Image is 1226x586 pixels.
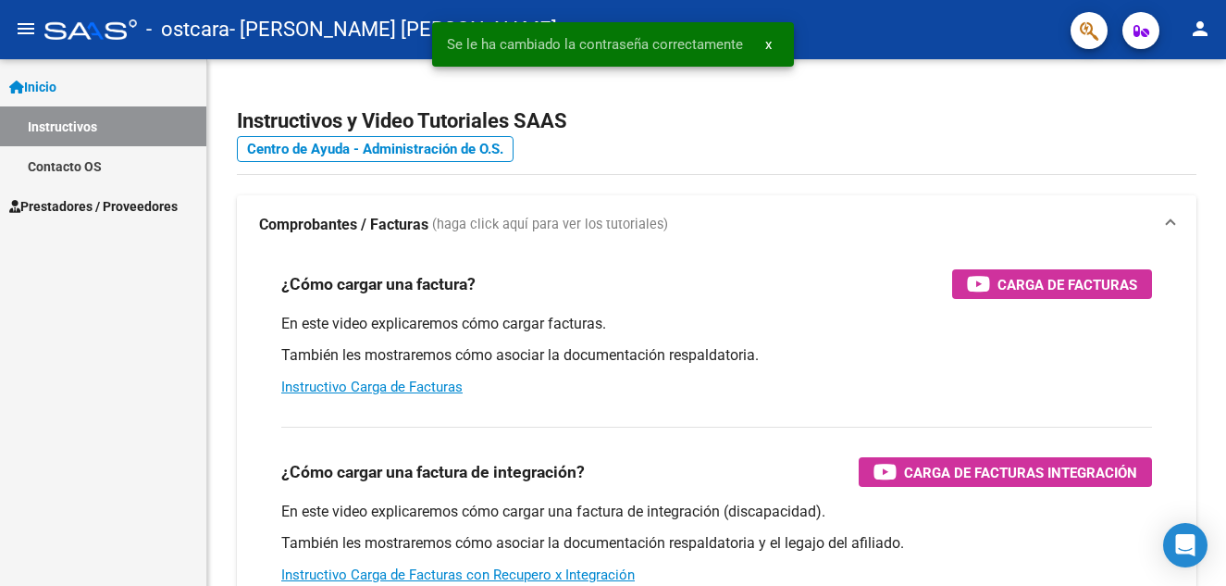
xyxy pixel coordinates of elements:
h2: Instructivos y Video Tutoriales SAAS [237,104,1196,139]
button: Carga de Facturas [952,269,1152,299]
span: x [765,36,772,53]
div: Open Intercom Messenger [1163,523,1207,567]
a: Centro de Ayuda - Administración de O.S. [237,136,514,162]
p: En este video explicaremos cómo cargar una factura de integración (discapacidad). [281,502,1152,522]
p: También les mostraremos cómo asociar la documentación respaldatoria y el legajo del afiliado. [281,533,1152,554]
mat-icon: person [1189,18,1211,40]
a: Instructivo Carga de Facturas con Recupero x Integración [281,567,635,583]
mat-icon: menu [15,18,37,40]
span: Inicio [9,77,56,97]
span: Prestadores / Proveedores [9,196,178,217]
p: También les mostraremos cómo asociar la documentación respaldatoria. [281,345,1152,366]
h3: ¿Cómo cargar una factura de integración? [281,459,585,485]
h3: ¿Cómo cargar una factura? [281,271,476,297]
mat-expansion-panel-header: Comprobantes / Facturas (haga click aquí para ver los tutoriales) [237,195,1196,255]
span: - [PERSON_NAME] [PERSON_NAME] [229,9,557,50]
span: Se le ha cambiado la contraseña correctamente [447,35,743,54]
p: En este video explicaremos cómo cargar facturas. [281,314,1152,334]
a: Instructivo Carga de Facturas [281,379,463,395]
button: Carga de Facturas Integración [859,457,1152,487]
button: x [750,28,786,61]
span: Carga de Facturas [997,273,1137,296]
strong: Comprobantes / Facturas [259,215,428,235]
span: Carga de Facturas Integración [904,461,1137,484]
span: - ostcara [146,9,229,50]
span: (haga click aquí para ver los tutoriales) [432,215,668,235]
